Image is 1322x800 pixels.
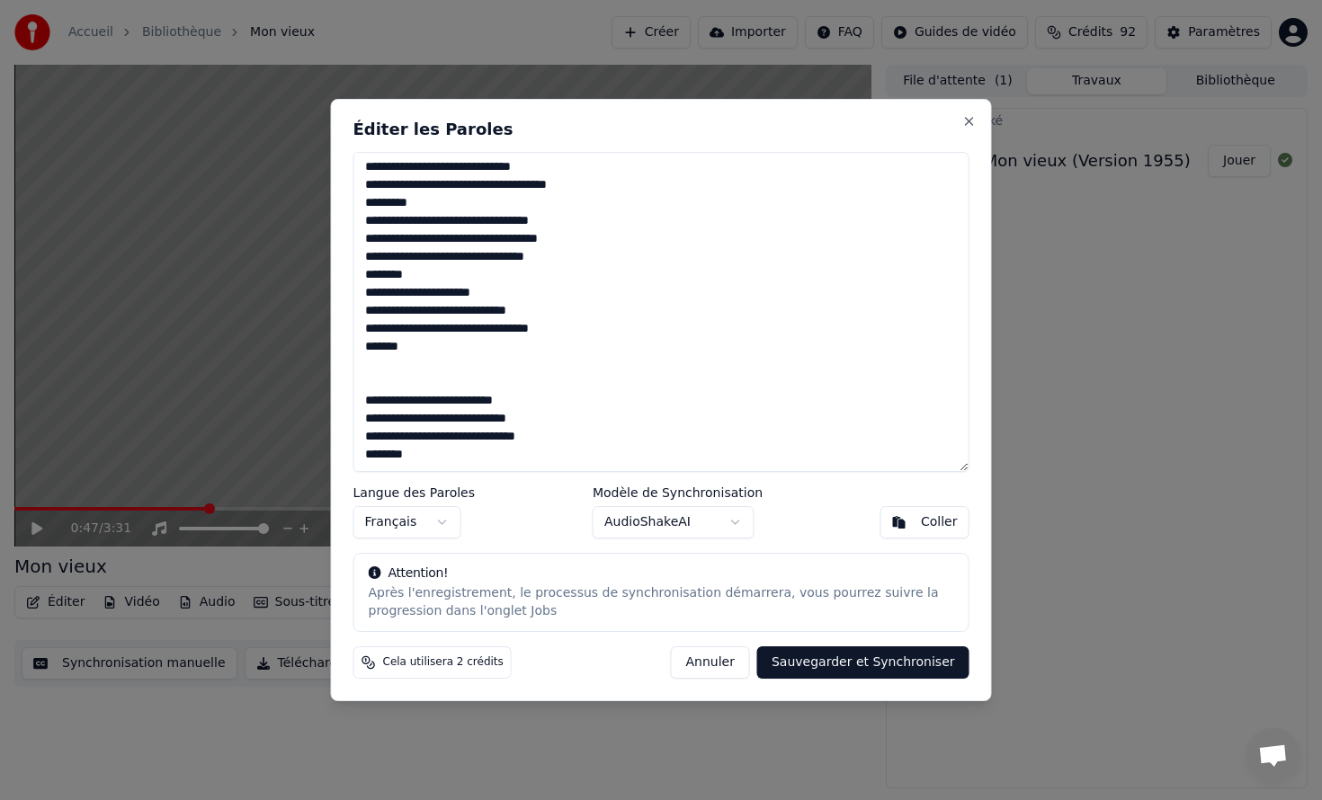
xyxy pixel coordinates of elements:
[921,513,958,531] div: Coller
[671,646,750,679] button: Annuler
[757,646,969,679] button: Sauvegarder et Synchroniser
[369,584,954,620] div: Après l'enregistrement, le processus de synchronisation démarrera, vous pourrez suivre la progres...
[593,486,763,499] label: Modèle de Synchronisation
[383,655,504,670] span: Cela utilisera 2 crédits
[880,506,969,538] button: Coller
[353,121,969,138] h2: Éditer les Paroles
[369,564,954,582] div: Attention!
[353,486,476,499] label: Langue des Paroles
